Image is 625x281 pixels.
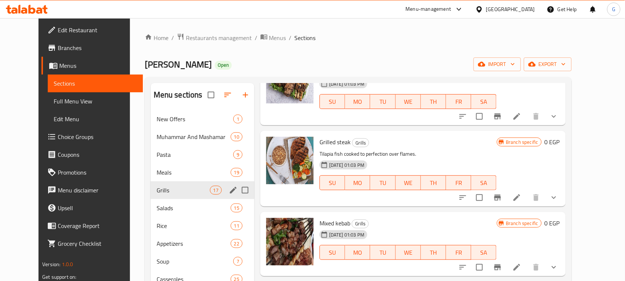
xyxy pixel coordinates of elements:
span: [DATE] 01:03 PM [326,162,367,169]
li: / [289,33,292,42]
a: Branches [41,39,143,57]
li: / [171,33,174,42]
span: TH [424,178,443,188]
button: MO [345,175,370,190]
div: items [210,186,222,195]
div: Rice11 [151,217,254,235]
span: Appetizers [157,239,231,248]
a: Menu disclaimer [41,181,143,199]
span: Branch specific [503,139,541,146]
button: TU [370,175,395,190]
span: TH [424,96,443,107]
span: Select all sections [203,87,219,103]
span: MO [348,96,367,107]
span: SU [323,247,342,258]
span: 10 [231,133,242,140]
a: Full Menu View [48,92,143,110]
button: Branch-specific-item [489,189,507,206]
a: Promotions [41,163,143,181]
button: Branch-specific-item [489,108,507,125]
a: Restaurants management [177,33,252,43]
span: SU [323,96,342,107]
div: Soup7 [151,252,254,270]
div: [GEOGRAPHIC_DATA] [486,5,535,13]
button: delete [527,108,545,125]
button: MO [345,94,370,109]
span: Coverage Report [58,221,137,230]
a: Coupons [41,146,143,163]
div: items [233,257,243,266]
button: export [524,57,572,71]
span: 22 [231,240,242,247]
a: Edit menu item [512,112,521,121]
a: Home [145,33,168,42]
span: [DATE] 01:03 PM [326,231,367,238]
span: Pasta [157,150,233,159]
button: SU [320,94,345,109]
svg: Show Choices [549,263,558,272]
button: SU [320,245,345,260]
h6: 0 EGP [545,137,560,147]
span: export [530,60,566,69]
span: Sections [54,79,137,88]
span: 17 [210,187,221,194]
button: FR [446,245,471,260]
span: TU [373,247,392,258]
h6: 0 EGP [545,218,560,228]
button: TH [421,175,446,190]
span: FR [449,96,468,107]
a: Edit menu item [512,263,521,272]
button: sort-choices [454,258,472,276]
span: WE [399,247,418,258]
div: New Offers1 [151,110,254,128]
span: MO [348,247,367,258]
button: WE [396,175,421,190]
a: Menus [260,33,286,43]
div: Open [215,61,232,70]
div: Appetizers22 [151,235,254,252]
span: New Offers [157,115,233,123]
button: SA [471,175,497,190]
button: SA [471,94,497,109]
span: 7 [234,258,242,265]
span: WE [399,96,418,107]
div: Pasta9 [151,146,254,163]
span: Soup [157,257,233,266]
a: Upsell [41,199,143,217]
span: MO [348,178,367,188]
button: SA [471,245,497,260]
span: import [479,60,515,69]
span: Version: [42,259,60,269]
span: Muhammar And Mashamar [157,132,231,141]
span: WE [399,178,418,188]
span: Rice [157,221,231,230]
div: Grills17edit [151,181,254,199]
button: FR [446,94,471,109]
a: Edit Restaurant [41,21,143,39]
span: Meals [157,168,231,177]
button: sort-choices [454,189,472,206]
div: Grills [352,138,369,147]
span: 15 [231,205,242,212]
button: show more [545,108,563,125]
div: Menu-management [406,5,451,14]
span: [DATE] 01:03 PM [326,80,367,87]
span: FR [449,178,468,188]
span: SA [474,96,494,107]
button: Add section [237,86,254,104]
span: SA [474,178,494,188]
span: Grills [352,219,368,228]
button: delete [527,189,545,206]
button: TU [370,245,395,260]
li: / [255,33,257,42]
div: Muhammar And Mashamar10 [151,128,254,146]
div: items [233,115,243,123]
span: Menus [59,61,137,70]
span: Branches [58,43,137,52]
span: Select to update [472,259,487,275]
nav: breadcrumb [145,33,572,43]
span: Full Menu View [54,97,137,106]
a: Sections [48,75,143,92]
span: 1 [234,116,242,123]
